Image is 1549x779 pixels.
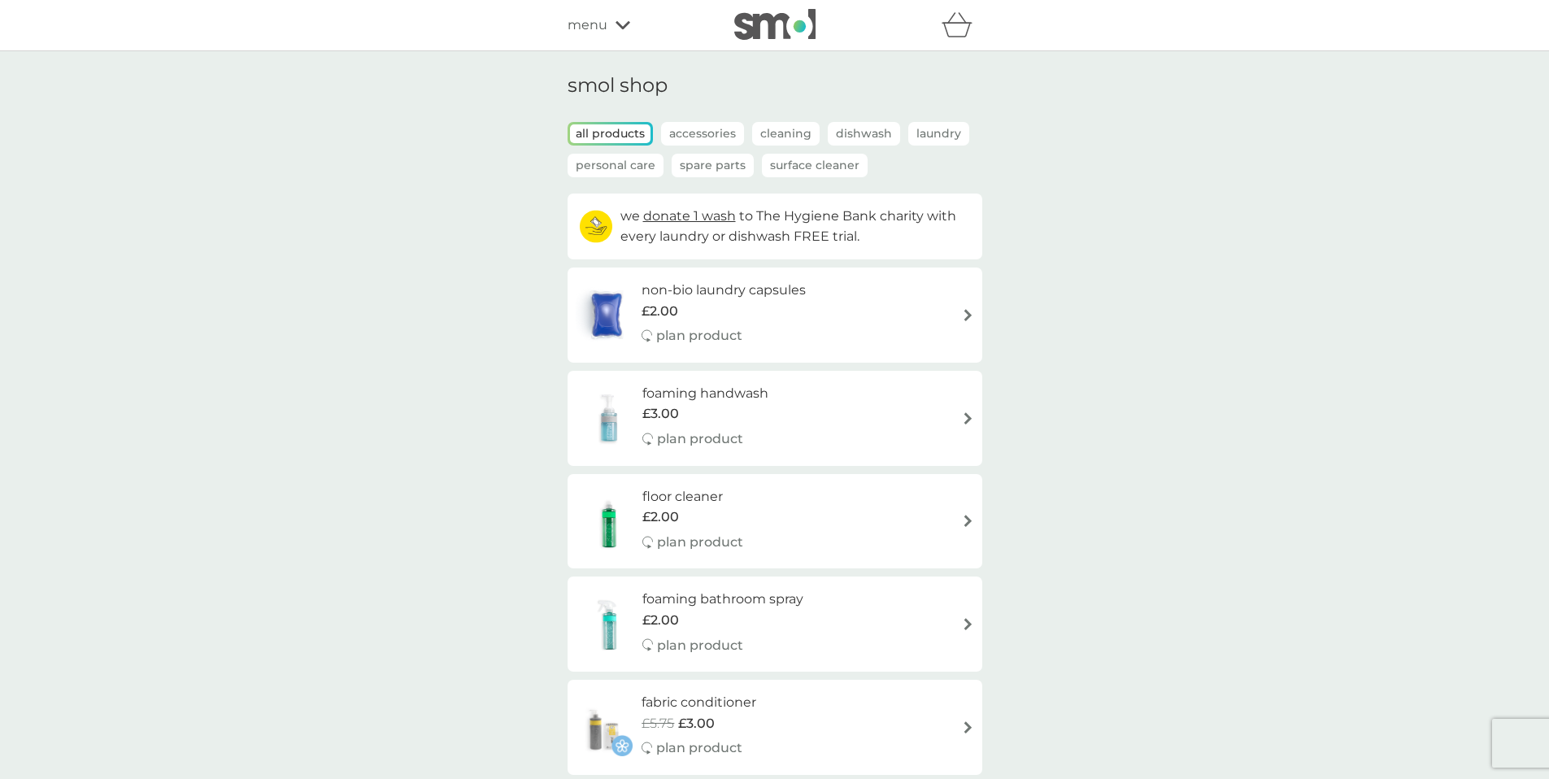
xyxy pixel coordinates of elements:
[657,532,743,553] p: plan product
[762,154,868,177] button: Surface Cleaner
[656,738,742,759] p: plan product
[576,699,633,756] img: fabric conditioner
[642,486,743,507] h6: floor cleaner
[620,206,970,247] p: we to The Hygiene Bank charity with every laundry or dishwash FREE trial.
[908,122,969,146] button: Laundry
[642,383,768,404] h6: foaming handwash
[962,412,974,424] img: arrow right
[576,389,642,446] img: foaming handwash
[576,286,637,343] img: non-bio laundry capsules
[642,692,756,713] h6: fabric conditioner
[678,713,715,734] span: £3.00
[962,515,974,527] img: arrow right
[656,325,742,346] p: plan product
[752,122,820,146] button: Cleaning
[643,208,736,224] span: donate 1 wash
[657,635,743,656] p: plan product
[642,713,674,734] span: £5.75
[570,124,650,143] button: all products
[568,15,607,36] span: menu
[657,429,743,450] p: plan product
[962,309,974,321] img: arrow right
[661,122,744,146] button: Accessories
[576,493,642,550] img: floor cleaner
[568,154,664,177] button: Personal Care
[672,154,754,177] button: Spare Parts
[942,9,982,41] div: basket
[642,507,679,528] span: £2.00
[642,280,806,301] h6: non-bio laundry capsules
[962,721,974,733] img: arrow right
[828,122,900,146] button: Dishwash
[962,618,974,630] img: arrow right
[642,610,679,631] span: £2.00
[576,596,642,653] img: foaming bathroom spray
[568,74,982,98] h1: smol shop
[642,301,678,322] span: £2.00
[642,403,679,424] span: £3.00
[642,589,803,610] h6: foaming bathroom spray
[734,9,816,40] img: smol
